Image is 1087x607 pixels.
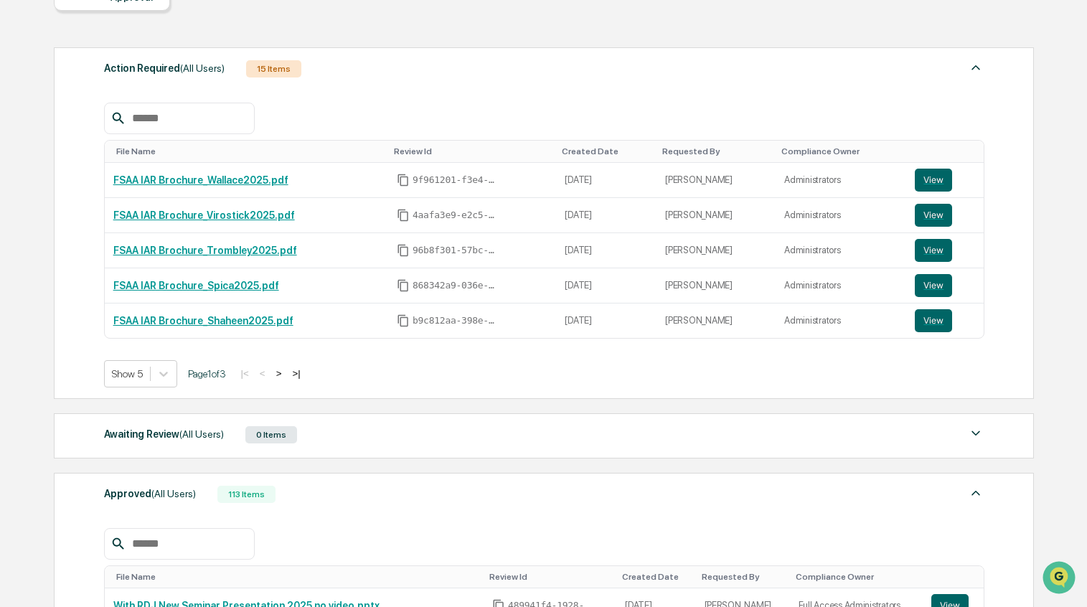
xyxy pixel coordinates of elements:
td: Administrators [776,233,906,268]
div: 0 Items [245,426,297,443]
div: Toggle SortBy [562,146,651,156]
input: Clear [37,65,237,80]
span: Copy Id [397,244,410,257]
div: Toggle SortBy [622,572,690,582]
a: FSAA IAR Brochure_Virostick2025.pdf [113,210,295,221]
span: b9c812aa-398e-43a9-a4f3-cd37991d93c5 [413,315,499,326]
span: (All Users) [151,488,196,499]
div: Toggle SortBy [394,146,550,156]
a: Powered byPylon [101,243,174,254]
img: caret [967,484,984,502]
a: View [915,204,974,227]
a: FSAA IAR Brochure_Trombley2025.pdf [113,245,297,256]
img: caret [967,425,984,442]
button: |< [237,367,253,380]
a: View [915,239,974,262]
td: [DATE] [556,198,657,233]
a: 🖐️Preclearance [9,175,98,201]
td: [PERSON_NAME] [657,163,776,198]
td: [DATE] [556,303,657,338]
span: Copy Id [397,209,410,222]
span: Preclearance [29,181,93,195]
a: 🗄️Attestations [98,175,184,201]
button: View [915,239,952,262]
a: FSAA IAR Brochure_Wallace2025.pdf [113,174,288,186]
div: Toggle SortBy [918,146,977,156]
div: We're available if you need us! [49,124,182,136]
span: Attestations [118,181,178,195]
span: 868342a9-036e-4186-9746-27c517a91e99 [413,280,499,291]
button: View [915,309,952,332]
td: [PERSON_NAME] [657,198,776,233]
div: 113 Items [217,486,276,503]
td: [PERSON_NAME] [657,268,776,303]
button: > [272,367,286,380]
div: Toggle SortBy [934,572,978,582]
button: View [915,204,952,227]
td: Administrators [776,163,906,198]
div: Awaiting Review [104,425,224,443]
a: FSAA IAR Brochure_Shaheen2025.pdf [113,315,293,326]
a: FSAA IAR Brochure_Spica2025.pdf [113,280,279,291]
a: View [915,309,974,332]
td: [DATE] [556,163,657,198]
span: Copy Id [397,174,410,187]
a: View [915,274,974,297]
span: Pylon [143,243,174,254]
button: < [255,367,270,380]
span: (All Users) [179,428,224,440]
span: Copy Id [397,314,410,327]
img: 1746055101610-c473b297-6a78-478c-a979-82029cc54cd1 [14,110,40,136]
div: Approved [104,484,196,503]
div: 🖐️ [14,182,26,194]
button: View [915,274,952,297]
div: 🔎 [14,210,26,221]
div: Toggle SortBy [116,572,478,582]
button: Start new chat [244,114,261,131]
p: How can we help? [14,30,261,53]
div: Toggle SortBy [116,146,382,156]
td: Administrators [776,268,906,303]
span: Page 1 of 3 [188,368,226,380]
div: Action Required [104,59,225,77]
div: 15 Items [246,60,301,77]
span: 96b8f301-57bc-44ca-9ef5-7eee51a33d0f [413,245,499,256]
span: 4aafa3e9-e2c5-4e92-a2f6-77b347185561 [413,210,499,221]
a: View [915,169,974,192]
td: Administrators [776,303,906,338]
div: 🗄️ [104,182,116,194]
td: [DATE] [556,233,657,268]
img: caret [967,59,984,76]
span: (All Users) [180,62,225,74]
td: [PERSON_NAME] [657,303,776,338]
div: Toggle SortBy [796,572,917,582]
button: View [915,169,952,192]
div: Toggle SortBy [662,146,770,156]
iframe: Open customer support [1041,560,1080,598]
button: >| [288,367,304,380]
div: Toggle SortBy [781,146,900,156]
td: [PERSON_NAME] [657,233,776,268]
span: 9f961201-f3e4-43ac-903d-1d020c7e6c9e [413,174,499,186]
span: Copy Id [397,279,410,292]
td: [DATE] [556,268,657,303]
span: Data Lookup [29,208,90,222]
td: Administrators [776,198,906,233]
div: Start new chat [49,110,235,124]
div: Toggle SortBy [489,572,611,582]
div: Toggle SortBy [702,572,784,582]
a: 🔎Data Lookup [9,202,96,228]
